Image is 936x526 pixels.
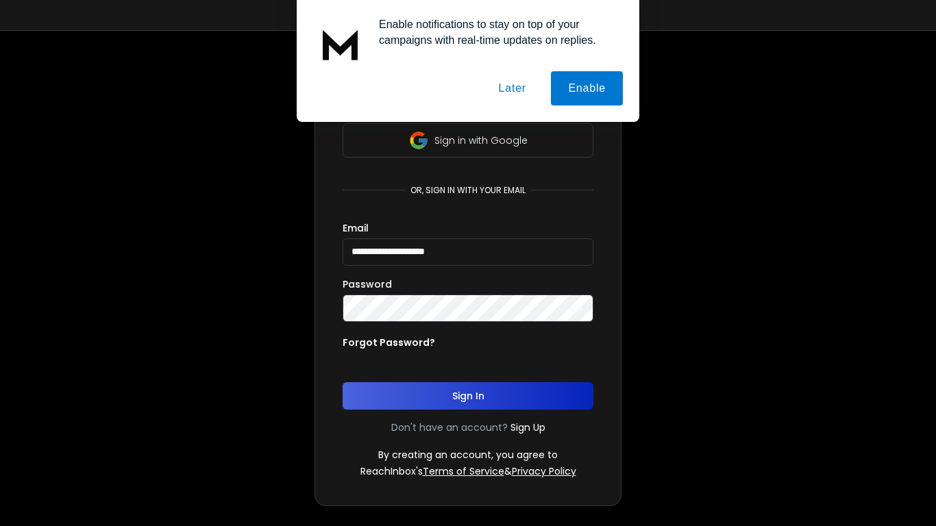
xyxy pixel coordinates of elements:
[434,134,528,147] p: Sign in with Google
[343,279,392,289] label: Password
[378,448,558,462] p: By creating an account, you agree to
[343,123,593,158] button: Sign in with Google
[405,185,531,196] p: or, sign in with your email
[391,421,508,434] p: Don't have an account?
[343,223,369,233] label: Email
[368,16,623,48] div: Enable notifications to stay on top of your campaigns with real-time updates on replies.
[343,382,593,410] button: Sign In
[423,464,504,478] a: Terms of Service
[512,464,576,478] a: Privacy Policy
[343,336,435,349] p: Forgot Password?
[551,71,623,105] button: Enable
[360,464,576,478] p: ReachInbox's &
[481,71,543,105] button: Later
[313,16,368,71] img: notification icon
[510,421,545,434] a: Sign Up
